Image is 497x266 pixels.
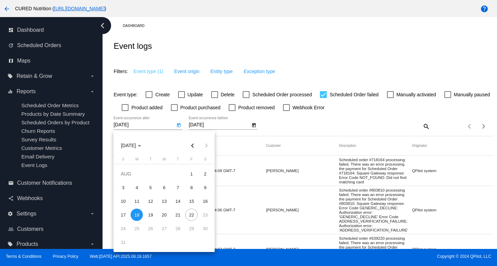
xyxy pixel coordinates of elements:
[116,167,185,181] td: AUG
[185,181,198,194] td: August 8, 2025
[157,194,171,208] td: August 13, 2025
[158,222,170,235] div: 27
[185,222,198,235] td: August 29, 2025
[144,222,157,235] td: August 26, 2025
[171,222,185,235] td: August 28, 2025
[199,195,211,207] div: 16
[199,168,211,180] div: 2
[158,209,170,221] div: 20
[130,181,144,194] td: August 4, 2025
[185,209,198,221] div: 22
[116,139,147,152] button: Choose month and year
[144,194,157,208] td: August 12, 2025
[199,222,211,235] div: 30
[131,181,143,194] div: 4
[157,222,171,235] td: August 27, 2025
[171,194,185,208] td: August 14, 2025
[185,208,198,222] td: August 22, 2025
[199,209,211,221] div: 23
[198,157,212,164] th: Saturday
[157,157,171,164] th: Wednesday
[158,195,170,207] div: 13
[116,235,130,249] td: August 31, 2025
[172,195,184,207] div: 14
[121,143,141,148] span: [DATE]
[116,222,130,235] td: August 24, 2025
[198,181,212,194] td: August 9, 2025
[130,194,144,208] td: August 11, 2025
[144,209,157,221] div: 19
[198,167,212,181] td: August 2, 2025
[130,222,144,235] td: August 25, 2025
[158,181,170,194] div: 6
[185,157,198,164] th: Friday
[171,157,185,164] th: Thursday
[144,181,157,194] div: 5
[172,209,184,221] div: 21
[116,157,130,164] th: Sunday
[198,194,212,208] td: August 16, 2025
[144,195,157,207] div: 12
[198,222,212,235] td: August 30, 2025
[144,181,157,194] td: August 5, 2025
[144,208,157,222] td: August 19, 2025
[185,168,198,180] div: 1
[199,139,213,152] button: Next month
[185,195,198,207] div: 15
[130,157,144,164] th: Monday
[130,208,144,222] td: August 18, 2025
[116,208,130,222] td: August 17, 2025
[185,222,198,235] div: 29
[172,181,184,194] div: 7
[117,195,129,207] div: 10
[117,236,129,248] div: 31
[117,209,129,221] div: 17
[172,222,184,235] div: 28
[199,181,211,194] div: 9
[157,208,171,222] td: August 20, 2025
[131,209,143,221] div: 18
[186,139,199,152] button: Previous month
[144,157,157,164] th: Tuesday
[157,181,171,194] td: August 6, 2025
[116,181,130,194] td: August 3, 2025
[117,222,129,235] div: 24
[185,194,198,208] td: August 15, 2025
[116,194,130,208] td: August 10, 2025
[117,181,129,194] div: 3
[144,222,157,235] div: 26
[171,181,185,194] td: August 7, 2025
[131,222,143,235] div: 25
[185,167,198,181] td: August 1, 2025
[185,181,198,194] div: 8
[131,195,143,207] div: 11
[171,208,185,222] td: August 21, 2025
[198,208,212,222] td: August 23, 2025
